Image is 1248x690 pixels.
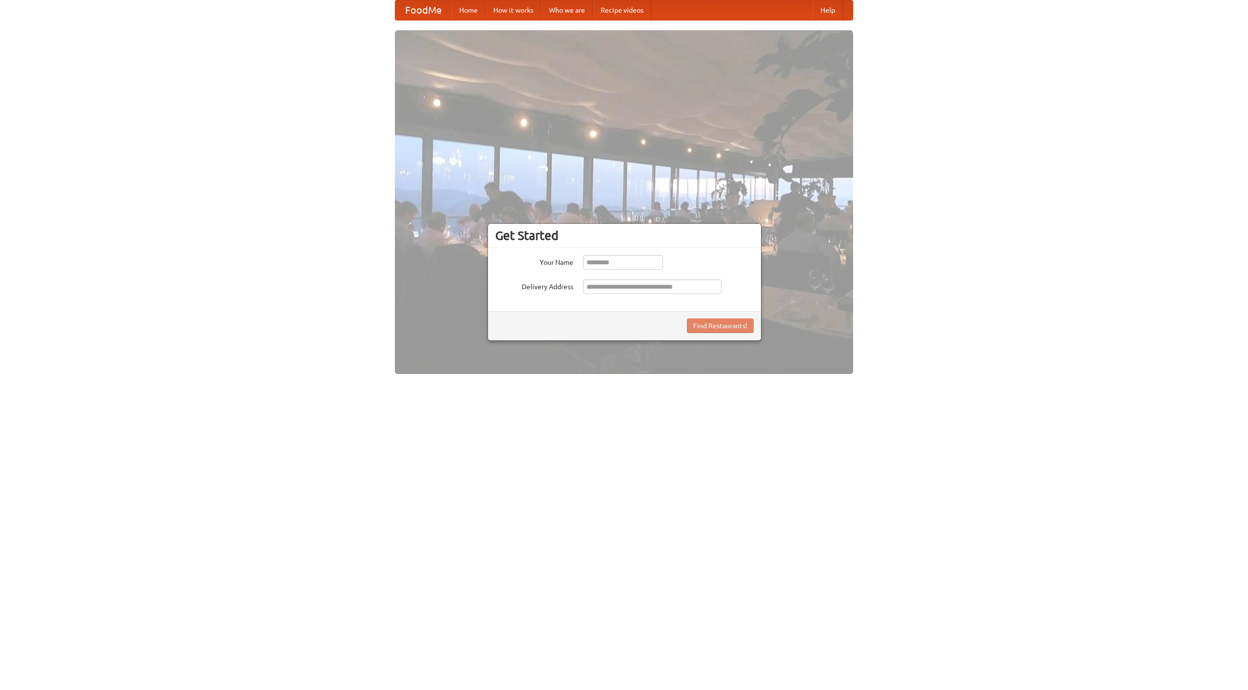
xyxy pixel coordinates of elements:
button: Find Restaurants! [687,318,754,333]
label: Delivery Address [495,279,573,292]
a: Who we are [541,0,593,20]
a: Recipe videos [593,0,651,20]
a: How it works [486,0,541,20]
a: Home [451,0,486,20]
a: Help [813,0,843,20]
label: Your Name [495,255,573,267]
h3: Get Started [495,228,754,243]
a: FoodMe [395,0,451,20]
